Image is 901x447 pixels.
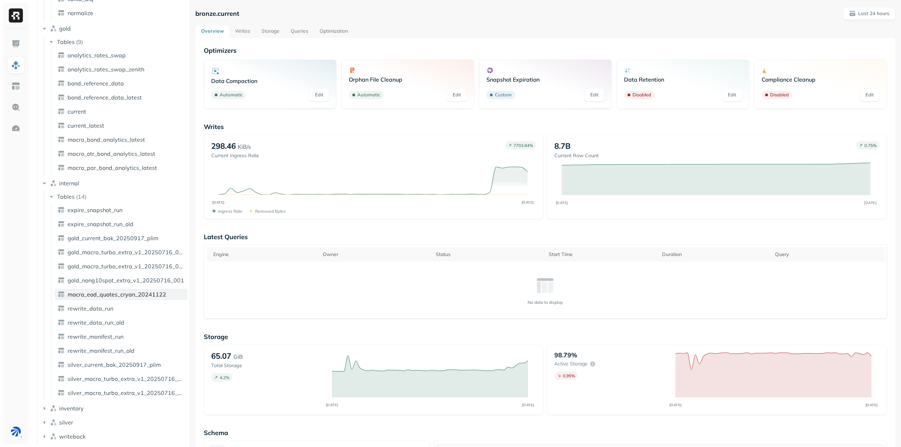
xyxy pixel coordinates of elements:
div: Start Time [549,250,655,258]
img: table [58,206,65,213]
button: writeback [41,431,187,442]
img: table [58,52,65,59]
button: gold [41,23,187,34]
a: rewrite_data_run_old [55,317,188,328]
p: Snapshot Expiration [486,76,604,83]
a: bond_reference_data_latest [55,92,188,103]
span: macro_eod_quotes_cryan_20241122 [68,291,166,298]
span: silver_current_bak_20250917_plim [68,361,161,368]
img: table [58,375,65,382]
p: ( 9 ) [76,38,83,45]
a: Queries [285,25,314,38]
p: Optimizers [204,46,887,55]
div: Engine [213,250,316,258]
img: table [58,164,65,171]
p: 0.75 % [864,143,877,148]
span: normalize [68,9,93,17]
a: macro_eod_quotes_cryan_20241122 [55,289,188,300]
img: table [58,66,65,73]
button: inventory [41,403,187,414]
img: table [58,361,65,368]
p: Automatic [357,91,380,98]
button: internal [41,178,187,189]
a: macro_otr_bond_analytics_latest [55,148,188,159]
span: gold [59,25,71,32]
a: Edit [309,89,329,101]
a: current [55,106,188,117]
img: table [58,9,65,17]
button: Tables(9) [48,36,187,47]
tspan: [DATE] [669,403,681,407]
p: Total Storage [211,362,325,369]
img: namespace [50,419,57,426]
img: Query Explorer [11,103,20,112]
span: current_latest [68,122,104,129]
span: rewrite_data_run_old [68,319,124,326]
p: Storage [204,333,887,341]
p: 65.07 [211,351,231,361]
img: BAM [11,427,21,436]
tspan: [DATE] [326,403,338,407]
p: Disabled [770,91,789,98]
span: inventory [59,405,84,412]
tspan: [DATE] [556,200,568,205]
span: internal [59,180,79,187]
p: ( 14 ) [76,193,87,200]
tspan: [DATE] [522,403,534,407]
span: macro_par_bond_analytics_latest [68,164,157,171]
a: Overview [195,25,229,38]
img: Dashboard [11,39,20,49]
a: rewrite_data_run [55,303,188,314]
a: Optimization [314,25,354,38]
img: table [58,319,65,326]
span: gold_current_bak_20250917_plim [68,235,158,242]
img: table [58,333,65,340]
a: Edit [585,89,604,101]
p: 8.7B [554,141,571,151]
span: analytics_rates_swap [68,52,126,59]
span: rewrite_manifest_run_old [68,347,134,354]
img: table [58,108,65,115]
a: Writes [229,25,256,38]
a: Storage [256,25,285,38]
div: Query [775,250,881,258]
a: silver_current_bak_20250917_plim [55,359,188,370]
span: Tables [57,193,75,200]
p: GiB [233,352,243,361]
img: table [58,277,65,284]
p: Schema [204,429,887,437]
button: Tables(14) [48,191,187,202]
a: Edit [447,89,467,101]
p: Orphan File Cleanup [349,76,467,83]
p: 298.46 [211,141,236,151]
p: Custom [495,91,512,98]
a: bond_reference_data [55,78,188,89]
a: gold_current_bak_20250917_plim [55,232,188,244]
a: expire_snapshot_run_old [55,218,188,230]
span: analytics_rates_swap_zenith [68,66,144,73]
img: table [58,122,65,129]
img: table [58,263,65,270]
img: namespace [50,433,57,440]
p: Compliance Cleanup [762,76,880,83]
a: gold_macro_turbo_extra_v1_20250716_002 [55,261,188,272]
img: Assets [11,60,20,70]
span: current [68,108,86,115]
span: Tables [57,38,75,45]
a: analytics_rates_swap [55,50,188,61]
button: silver [41,417,187,428]
img: table [58,136,65,143]
img: table [58,80,65,87]
span: rewrite_manifest_run [68,333,124,340]
img: Asset Explorer [11,82,20,91]
p: KiB/s [238,142,251,151]
span: gold_nong10spot_extra_v1_20250716_001 [68,277,184,284]
tspan: [DATE] [865,403,877,407]
img: table [58,305,65,312]
p: 7703.84 % [513,143,533,148]
a: macro_par_bond_analytics_latest [55,162,188,173]
p: Data Compaction [211,77,329,84]
span: macro_otr_bond_analytics_latest [68,150,155,157]
img: Optimization [11,124,20,133]
span: gold_macro_turbo_extra_v1_20250716_001 [68,249,185,256]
